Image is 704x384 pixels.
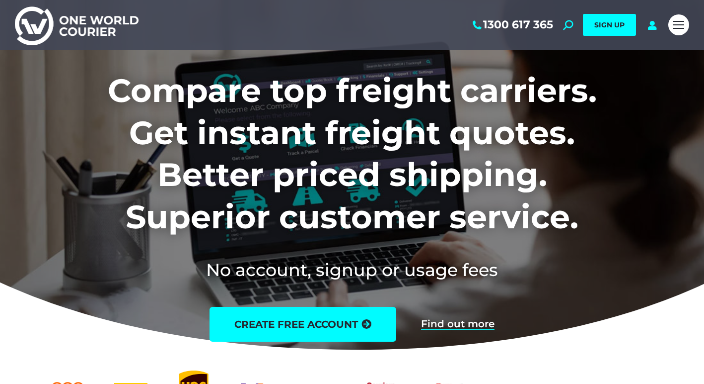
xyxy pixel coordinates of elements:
[42,258,662,282] h2: No account, signup or usage fees
[471,18,553,31] a: 1300 617 365
[583,14,636,36] a: SIGN UP
[594,20,625,29] span: SIGN UP
[210,307,396,342] a: create free account
[42,70,662,238] h1: Compare top freight carriers. Get instant freight quotes. Better priced shipping. Superior custom...
[421,319,494,330] a: Find out more
[15,5,139,45] img: One World Courier
[668,14,689,35] a: Mobile menu icon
